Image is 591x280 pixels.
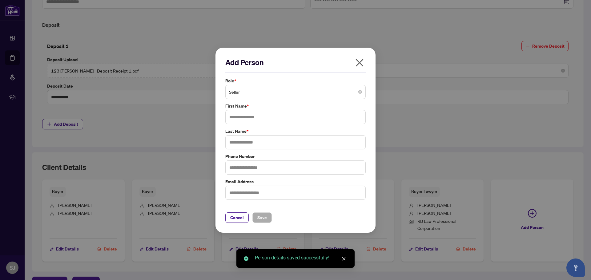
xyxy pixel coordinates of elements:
[225,128,366,135] label: Last Name
[566,258,585,277] button: Open asap
[225,57,366,67] h2: Add Person
[225,153,366,160] label: Phone Number
[225,77,366,84] label: Role
[255,254,347,262] div: Person details saved successfully!
[244,256,248,261] span: check-circle
[230,212,244,222] span: Cancel
[252,212,272,223] button: Save
[340,255,347,262] a: Close
[225,212,249,223] button: Cancel
[342,257,346,261] span: close
[225,103,366,109] label: First Name
[229,86,362,98] span: Seller
[225,178,366,185] label: Email Address
[358,90,362,94] span: close-circle
[355,58,364,68] span: close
